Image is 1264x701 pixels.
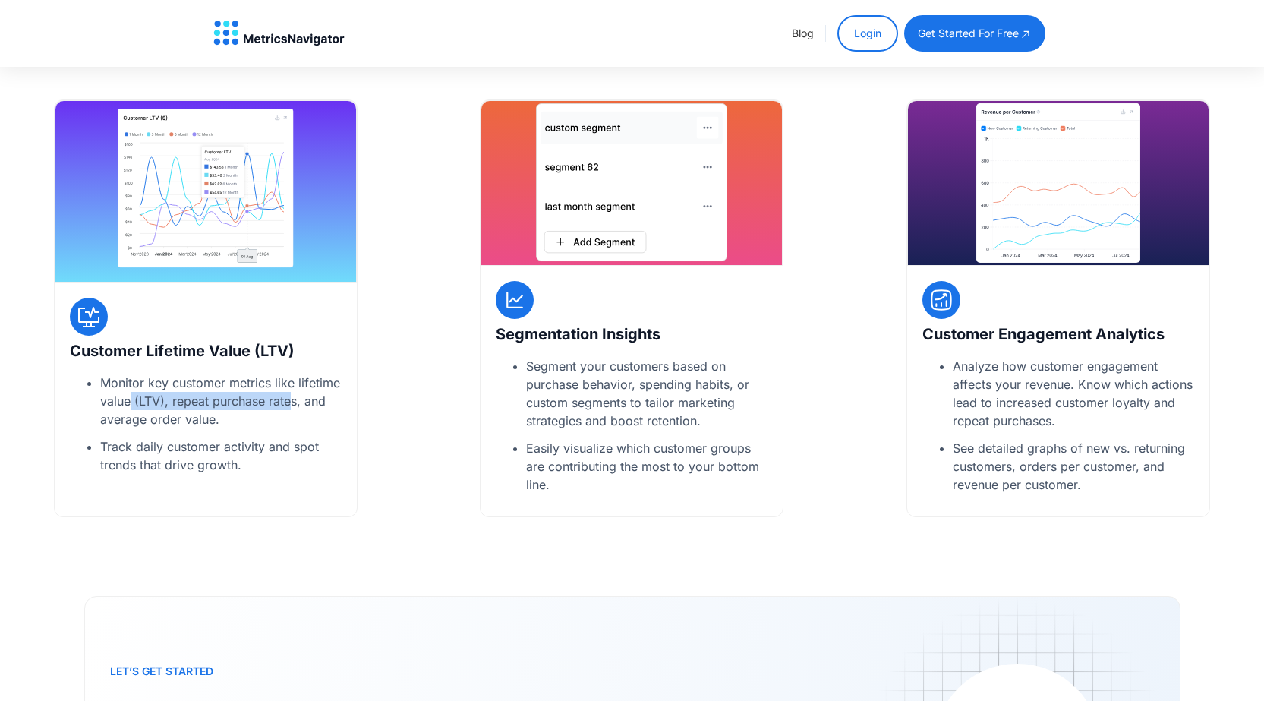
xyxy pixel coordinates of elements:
[922,327,1165,342] div: Customer Engagement Analytics
[496,327,660,342] div: Segmentation Insights
[526,439,768,494] div: Easily visualize which customer groups are contributing the most to your bottom line.
[536,103,727,262] img: Segmentation Insights
[213,21,345,46] img: MetricsNavigator
[100,374,342,428] div: Monitor key customer metrics like lifetime value (LTV), repeat purchase rates, and average order ...
[70,343,295,358] div: Customer Lifetime Value (LTV)
[526,357,768,430] div: Segment your customers based on purchase behavior, spending habits, or custom segments to tailor ...
[118,109,294,273] img: Customer Lifetime Value (LTV)
[77,305,101,329] img: computer graph icon
[976,103,1140,263] img: Customer Lifetime Value (LTV)
[100,437,342,474] div: Track daily customer activity and spot trends that drive growth.
[904,15,1045,52] a: get started for free
[110,664,213,679] div: Let’s get started
[837,15,898,52] a: Login
[792,27,814,39] a: Blog
[953,439,1194,494] div: See detailed graphs of new vs. returning customers, orders per customer, and revenue per customer.
[213,21,345,46] a: home
[953,357,1194,430] div: Analyze how customer engagement affects your revenue. Know which actions lead to increased custom...
[929,288,954,312] img: increasing arrow grapn
[1020,27,1032,40] img: open
[918,26,1019,41] div: get started for free
[505,290,525,310] img: up-graph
